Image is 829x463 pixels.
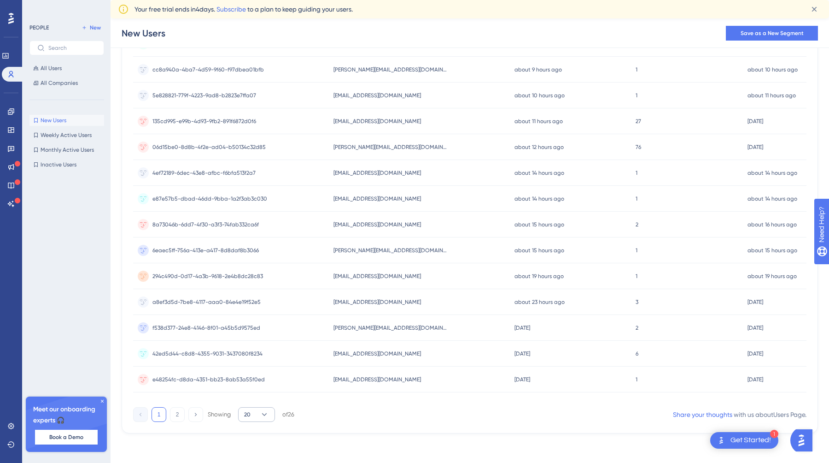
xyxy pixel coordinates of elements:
span: f538d377-24e8-4146-8f01-a45b5d9575ed [152,324,260,332]
iframe: UserGuiding AI Assistant Launcher [790,427,818,454]
time: about 12 hours ago [514,144,564,150]
time: about 14 hours ago [747,196,797,202]
span: [EMAIL_ADDRESS][DOMAIN_NAME] [333,118,421,125]
span: 1 [636,273,637,280]
time: about 23 hours ago [514,299,565,305]
span: Book a Demo [49,433,83,441]
time: [DATE] [747,118,763,125]
input: Search [48,45,96,51]
span: New Users [41,117,66,124]
a: Share your thoughts [673,411,732,418]
span: 27 [636,118,641,125]
button: All Companies [29,77,104,89]
img: launcher-image-alternative-text [716,435,727,446]
button: New Users [29,115,104,126]
time: about 16 hours ago [747,221,797,228]
span: 1 [636,247,637,254]
div: Open Get Started! checklist, remaining modules: 1 [710,432,778,449]
div: with us about Users Page . [673,409,806,420]
button: All Users [29,63,104,74]
span: 2 [636,221,638,228]
div: New Users [122,27,165,40]
span: Monthly Active Users [41,146,94,154]
span: [EMAIL_ADDRESS][DOMAIN_NAME] [333,195,421,202]
span: 1 [636,92,637,99]
span: 6eaec5ff-756a-413e-a417-8d8daf8b3066 [152,247,259,254]
span: e87e57b5-dbad-46dd-9bba-1a2f3ab3c030 [152,195,267,202]
div: of 26 [282,410,294,419]
time: [DATE] [514,325,530,331]
time: [DATE] [747,299,763,305]
time: about 14 hours ago [514,196,564,202]
span: 4ef72189-6dec-43e8-afbc-f6bfa513f2a7 [152,169,256,177]
button: 1 [152,407,166,422]
span: [EMAIL_ADDRESS][DOMAIN_NAME] [333,298,421,306]
span: 294c490d-0d17-4a3b-9618-2e4b8dc28c83 [152,273,263,280]
span: 20 [244,411,251,418]
time: [DATE] [747,144,763,150]
button: Monthly Active Users [29,144,104,155]
time: about 10 hours ago [514,92,565,99]
span: [PERSON_NAME][EMAIL_ADDRESS][DOMAIN_NAME] [333,324,449,332]
span: Meet our onboarding experts 🎧 [33,404,99,426]
span: 2 [636,324,638,332]
span: Weekly Active Users [41,131,92,139]
button: New [78,22,104,33]
span: [PERSON_NAME][EMAIL_ADDRESS][DOMAIN_NAME] [333,143,449,151]
div: 1 [770,430,778,438]
span: [EMAIL_ADDRESS][DOMAIN_NAME] [333,92,421,99]
time: about 9 hours ago [514,66,562,73]
time: [DATE] [747,325,763,331]
span: All Users [41,65,62,72]
span: 1 [636,66,637,73]
span: [EMAIL_ADDRESS][DOMAIN_NAME] [333,169,421,177]
span: [EMAIL_ADDRESS][DOMAIN_NAME] [333,350,421,357]
span: 1 [636,169,637,177]
time: about 14 hours ago [747,170,797,176]
span: Need Help? [22,2,58,13]
time: [DATE] [514,350,530,357]
span: 6 [636,350,638,357]
span: 3 [636,298,638,306]
time: [DATE] [514,376,530,383]
time: about 19 hours ago [747,273,797,279]
span: 06d15be0-8d8b-4f2e-ad04-b50134c32d85 [152,143,266,151]
span: Your free trial ends in 4 days. to a plan to keep guiding your users. [134,4,353,15]
span: 135cd995-e99b-4d93-9fb2-891f6872d0f6 [152,118,256,125]
span: [EMAIL_ADDRESS][DOMAIN_NAME] [333,273,421,280]
button: Inactive Users [29,159,104,170]
a: Subscribe [216,6,246,13]
span: [EMAIL_ADDRESS][DOMAIN_NAME] [333,376,421,383]
button: 2 [170,407,185,422]
time: about 15 hours ago [514,221,564,228]
div: Showing [208,410,231,419]
time: about 10 hours ago [747,66,798,73]
span: e48254fc-d8da-4351-bb23-8ab53a55f0ed [152,376,265,383]
time: about 15 hours ago [514,247,564,254]
time: about 11 hours ago [514,118,563,125]
span: All Companies [41,79,78,87]
span: [PERSON_NAME][EMAIL_ADDRESS][DOMAIN_NAME] [333,247,449,254]
span: [EMAIL_ADDRESS][DOMAIN_NAME] [333,221,421,228]
span: 1 [636,195,637,202]
time: about 19 hours ago [514,273,564,279]
button: Book a Demo [35,430,98,445]
time: [DATE] [747,376,763,383]
span: a8ef3d5d-7be8-4117-aaa0-84e4e19f52e5 [152,298,261,306]
span: 1 [636,376,637,383]
time: about 14 hours ago [514,170,564,176]
button: Weekly Active Users [29,130,104,141]
span: 42ed5d44-c8d8-4355-9031-3437080f8234 [152,350,263,357]
time: about 11 hours ago [747,92,796,99]
span: Inactive Users [41,161,76,168]
span: 5e828821-779f-4223-9ad8-b2823e7ffa07 [152,92,256,99]
time: about 15 hours ago [747,247,797,254]
button: Save as a New Segment [726,26,818,41]
span: 76 [636,143,641,151]
div: PEOPLE [29,24,49,31]
button: 20 [238,407,275,422]
span: cc8a940a-4ba7-4d59-9f60-f97dbea01bfb [152,66,264,73]
span: New [90,24,101,31]
div: Get Started! [730,435,771,445]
